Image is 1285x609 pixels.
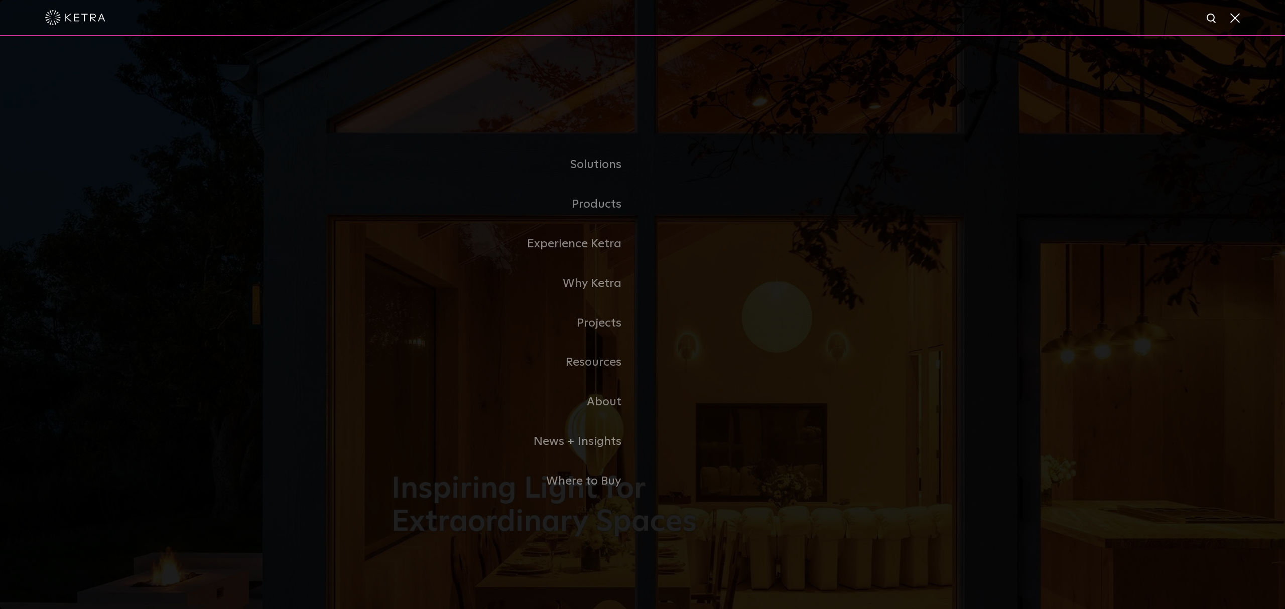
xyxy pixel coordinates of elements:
[1206,13,1218,25] img: search icon
[392,462,642,501] a: Where to Buy
[45,10,105,25] img: ketra-logo-2019-white
[392,382,642,422] a: About
[392,145,893,501] div: Navigation Menu
[392,224,642,264] a: Experience Ketra
[392,303,642,343] a: Projects
[392,264,642,303] a: Why Ketra
[392,343,642,382] a: Resources
[392,422,642,462] a: News + Insights
[392,145,642,185] a: Solutions
[392,185,642,224] a: Products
